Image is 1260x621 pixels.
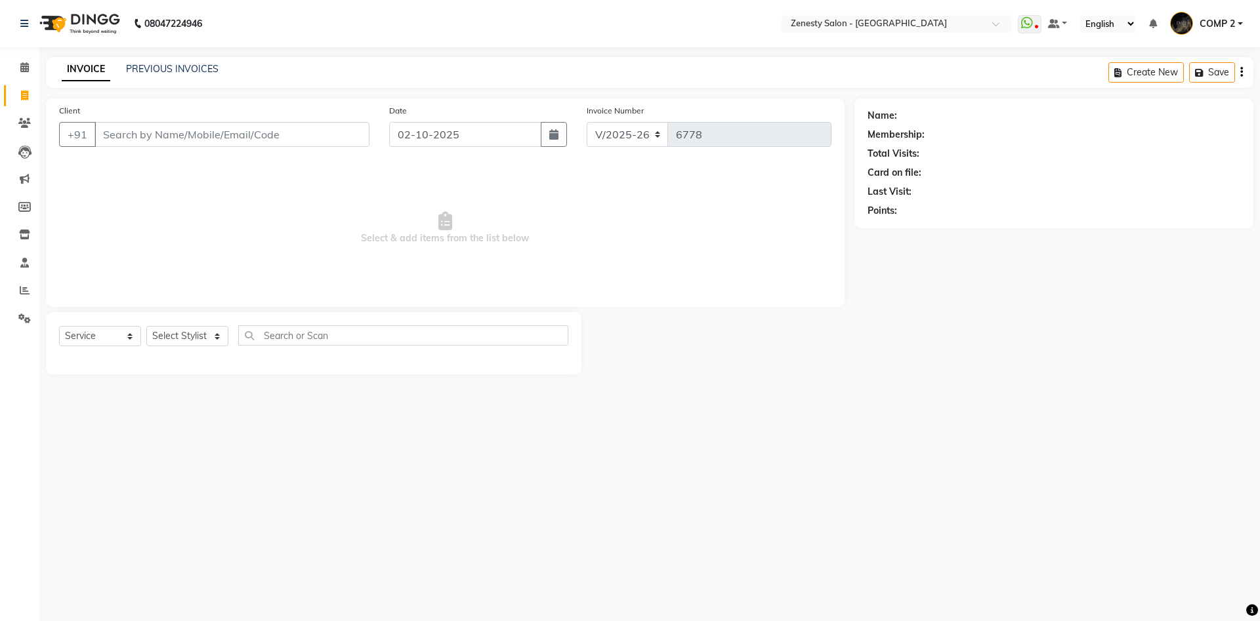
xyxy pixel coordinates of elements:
a: PREVIOUS INVOICES [126,63,219,75]
label: Invoice Number [587,105,644,117]
img: COMP 2 [1170,12,1193,35]
a: INVOICE [62,58,110,81]
img: logo [33,5,123,42]
button: Save [1189,62,1235,83]
b: 08047224946 [144,5,202,42]
div: Card on file: [868,166,921,180]
label: Date [389,105,407,117]
input: Search by Name/Mobile/Email/Code [94,122,369,147]
div: Membership: [868,128,925,142]
label: Client [59,105,80,117]
button: +91 [59,122,96,147]
span: COMP 2 [1200,17,1235,31]
input: Search or Scan [238,325,568,346]
span: Select & add items from the list below [59,163,831,294]
div: Last Visit: [868,185,912,199]
div: Points: [868,204,897,218]
div: Name: [868,109,897,123]
div: Total Visits: [868,147,919,161]
button: Create New [1108,62,1184,83]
